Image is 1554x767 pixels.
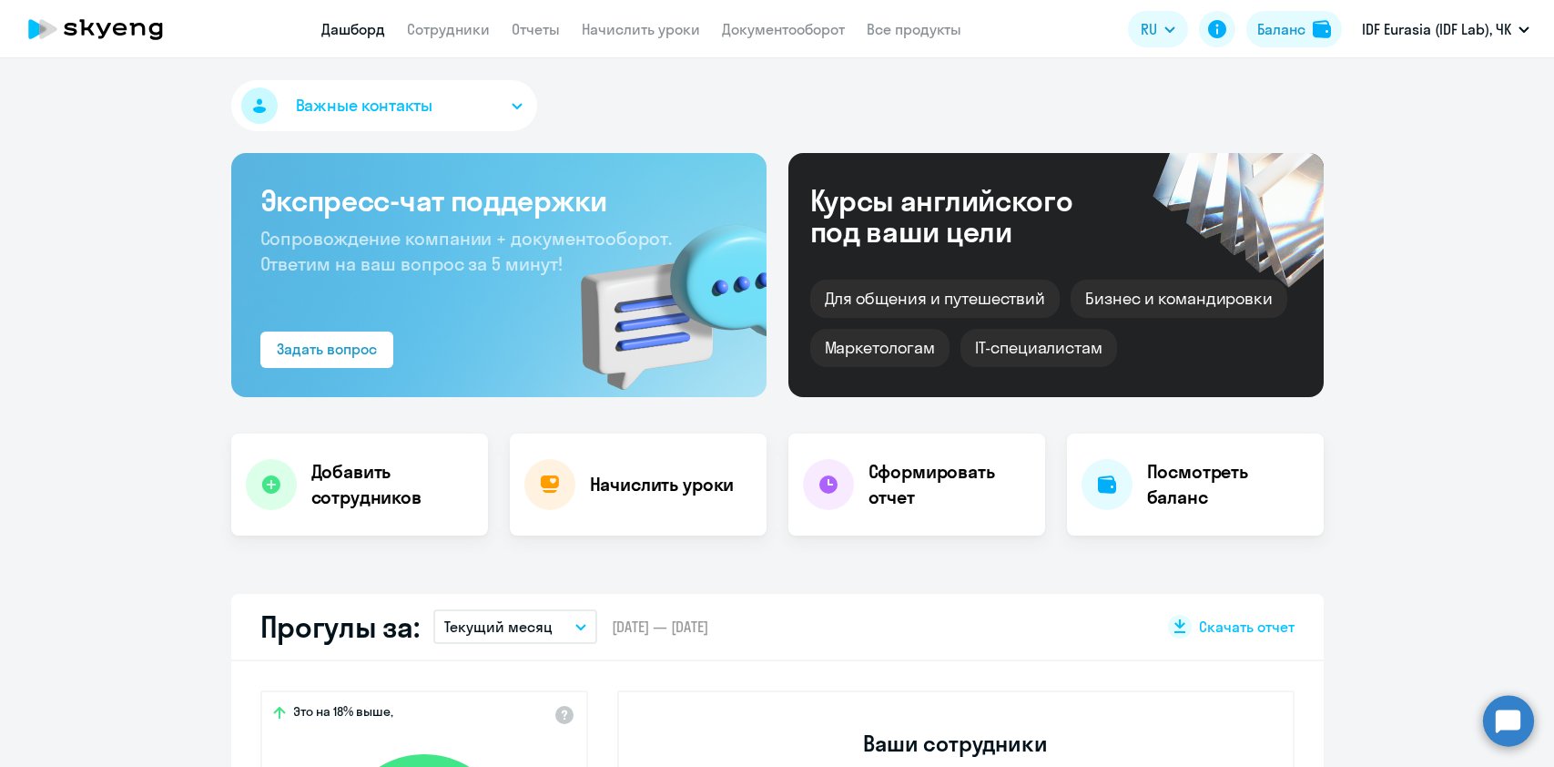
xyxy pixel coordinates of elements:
button: Балансbalance [1246,11,1342,47]
h4: Сформировать отчет [868,459,1031,510]
div: Маркетологам [810,329,950,367]
img: balance [1313,20,1331,38]
p: Текущий месяц [444,616,553,638]
span: Сопровождение компании + документооборот. Ответим на ваш вопрос за 5 минут! [260,227,672,275]
span: Скачать отчет [1199,617,1295,637]
div: IT-специалистам [960,329,1117,367]
h2: Прогулы за: [260,608,420,645]
p: IDF Eurasia (IDF Lab), ЧК [1362,18,1511,40]
h4: Посмотреть баланс [1147,459,1309,510]
span: [DATE] — [DATE] [612,617,708,637]
button: Текущий месяц [433,609,597,644]
button: RU [1128,11,1188,47]
span: Важные контакты [296,94,432,118]
h4: Добавить сотрудников [311,459,473,510]
a: Документооборот [722,20,845,38]
button: Задать вопрос [260,332,393,368]
a: Сотрудники [407,20,490,38]
div: Для общения и путешествий [810,280,1061,318]
button: Важные контакты [231,80,537,131]
a: Все продукты [867,20,961,38]
h3: Экспресс-чат поддержки [260,182,737,219]
a: Начислить уроки [582,20,700,38]
img: bg-img [554,192,767,397]
span: RU [1141,18,1157,40]
span: Это на 18% выше, [293,703,393,725]
div: Бизнес и командировки [1071,280,1287,318]
a: Отчеты [512,20,560,38]
div: Курсы английского под ваши цели [810,185,1122,247]
h4: Начислить уроки [590,472,735,497]
a: Дашборд [321,20,385,38]
button: IDF Eurasia (IDF Lab), ЧК [1353,7,1539,51]
div: Задать вопрос [277,338,377,360]
div: Баланс [1257,18,1305,40]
